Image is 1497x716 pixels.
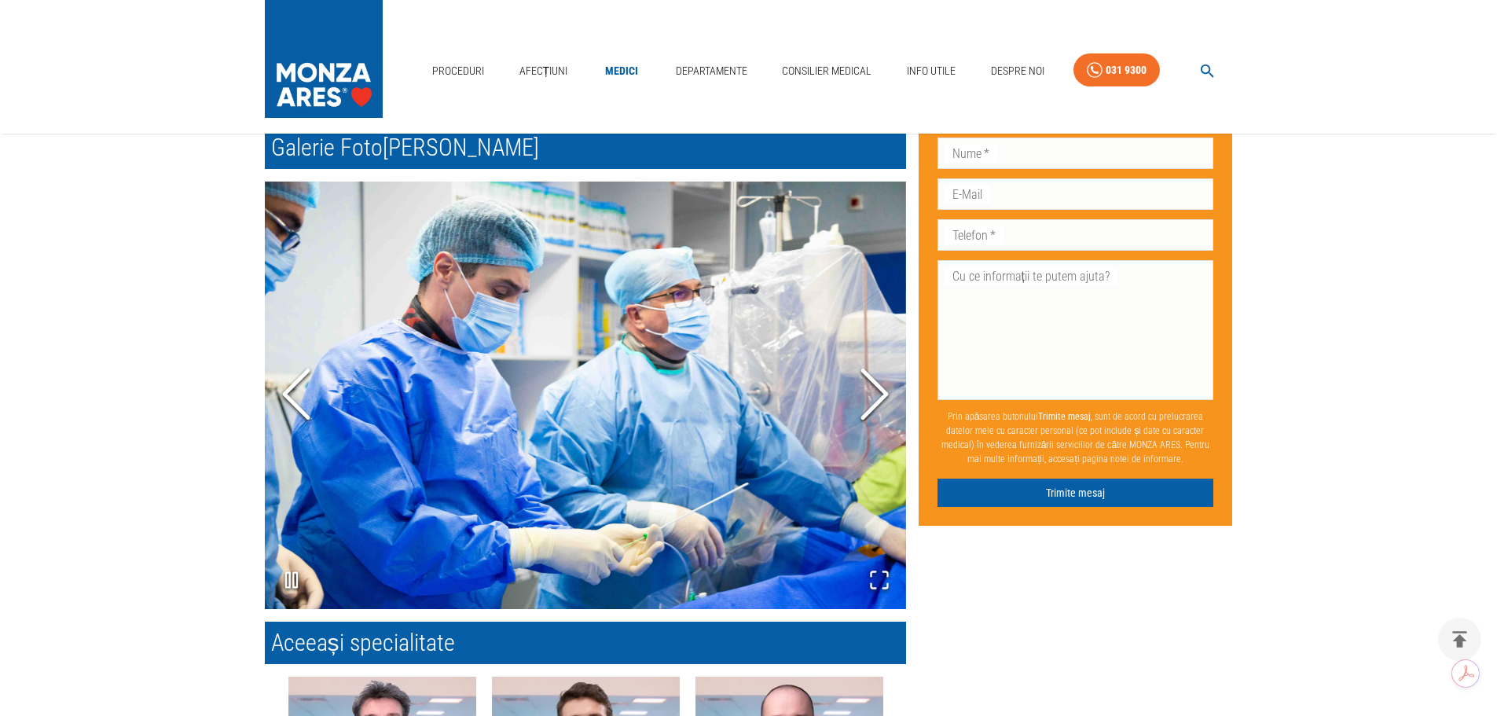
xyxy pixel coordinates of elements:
[937,402,1214,472] p: Prin apăsarea butonului , sunt de acord cu prelucrarea datelor mele cu caracter personal (ce pot ...
[513,55,574,87] a: Afecțiuni
[985,55,1051,87] a: Despre Noi
[776,55,878,87] a: Consilier Medical
[670,55,754,87] a: Departamente
[901,55,962,87] a: Info Utile
[1038,410,1091,421] b: Trimite mesaj
[265,622,906,664] h2: Aceeași specialitate
[937,478,1214,507] button: Trimite mesaj
[843,308,906,483] button: Next Slide
[265,182,906,609] div: Go to Slide 2
[265,127,906,169] h2: Galerie Foto [PERSON_NAME]
[1073,53,1160,87] a: 031 9300
[265,308,328,483] button: Previous Slide
[426,55,490,87] a: Proceduri
[1438,618,1481,661] button: delete
[265,553,318,609] button: Play or Pause Slideshow
[853,553,906,609] button: Open Fullscreen
[596,55,647,87] a: Medici
[265,182,906,609] img: ZkcWciol0Zci9O7k_Dr.StefanMotsiDr.NicolaeCarstea-proceduraTAVI.jpg
[1106,61,1147,80] div: 031 9300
